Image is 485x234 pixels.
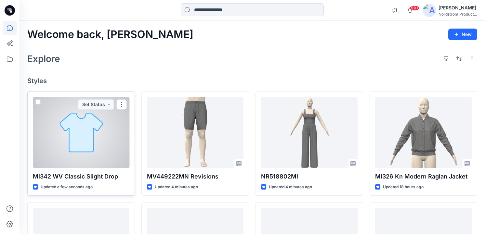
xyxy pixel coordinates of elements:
button: New [448,29,477,40]
p: Updated 4 minutes ago [155,184,198,191]
span: 99+ [410,6,419,11]
p: Updated a few seconds ago [41,184,93,191]
a: MI342 WV Classic Slight Drop [33,97,129,168]
a: NR518802MI [261,97,358,168]
p: MI326 Kn Modern Raglan Jacket [375,172,472,181]
p: MV449222MN Revisions [147,172,243,181]
div: [PERSON_NAME] [439,4,477,12]
div: Nordstrom Product... [439,12,477,17]
p: NR518802MI [261,172,358,181]
p: Updated 18 hours ago [383,184,424,191]
a: MV449222MN Revisions [147,97,243,168]
p: MI342 WV Classic Slight Drop [33,172,129,181]
p: Updated 4 minutes ago [269,184,312,191]
a: MI326 Kn Modern Raglan Jacket [375,97,472,168]
h4: Styles [27,77,477,85]
h2: Explore [27,54,60,64]
img: avatar [423,4,436,17]
h2: Welcome back, [PERSON_NAME] [27,29,193,41]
